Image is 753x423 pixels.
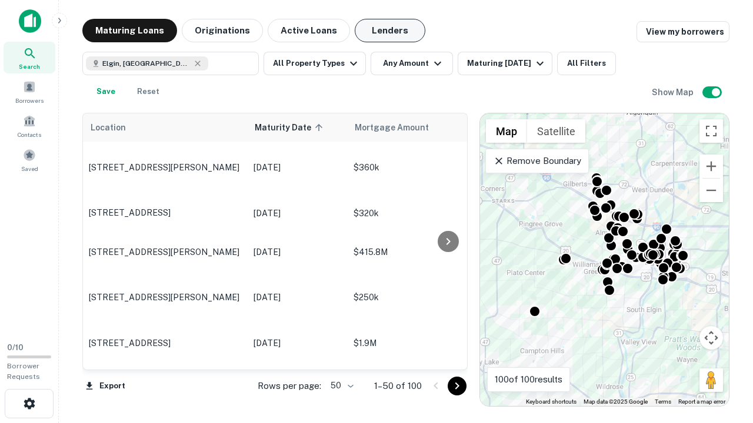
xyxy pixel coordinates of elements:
[254,246,342,258] p: [DATE]
[268,19,350,42] button: Active Loans
[4,42,55,73] a: Search
[678,398,725,405] a: Report a map error
[354,246,471,258] p: $415.8M
[655,398,671,405] a: Terms
[637,21,729,42] a: View my borrowers
[458,52,552,75] button: Maturing [DATE]
[354,207,471,220] p: $320k
[255,120,326,135] span: Maturity Date
[467,56,547,70] div: Maturing [DATE]
[248,113,348,142] th: Maturity Date
[493,154,581,168] p: Remove Boundary
[18,130,41,139] span: Contacts
[495,372,562,387] p: 100 of 100 results
[652,86,695,99] h6: Show Map
[82,19,177,42] button: Maturing Loans
[355,19,425,42] button: Lenders
[354,337,471,350] p: $1.9M
[254,337,342,350] p: [DATE]
[7,362,40,381] span: Borrower Requests
[82,377,128,395] button: Export
[483,391,522,406] img: Google
[557,52,616,75] button: All Filters
[699,155,723,178] button: Zoom in
[129,80,167,103] button: Reset
[699,326,723,350] button: Map camera controls
[584,398,648,405] span: Map data ©2025 Google
[83,113,248,142] th: Location
[699,179,723,202] button: Zoom out
[102,58,191,69] span: Elgin, [GEOGRAPHIC_DATA], [GEOGRAPHIC_DATA]
[4,144,55,176] a: Saved
[21,164,38,173] span: Saved
[355,120,444,135] span: Mortgage Amount
[354,291,471,304] p: $250k
[87,80,125,103] button: Save your search to get updates of matches that match your search criteria.
[371,52,453,75] button: Any Amount
[4,76,55,108] a: Borrowers
[526,398,577,406] button: Keyboard shortcuts
[254,207,342,220] p: [DATE]
[254,291,342,304] p: [DATE]
[89,292,242,303] p: [STREET_ADDRESS][PERSON_NAME]
[89,247,242,257] p: [STREET_ADDRESS][PERSON_NAME]
[483,391,522,406] a: Open this area in Google Maps (opens a new window)
[264,52,366,75] button: All Property Types
[348,113,477,142] th: Mortgage Amount
[258,379,321,393] p: Rows per page:
[7,343,24,352] span: 0 / 10
[374,379,422,393] p: 1–50 of 100
[486,119,527,143] button: Show street map
[89,338,242,348] p: [STREET_ADDRESS]
[326,377,355,394] div: 50
[699,119,723,143] button: Toggle fullscreen view
[480,113,729,406] div: 0 0
[15,96,44,105] span: Borrowers
[182,19,263,42] button: Originations
[19,62,40,71] span: Search
[89,162,242,173] p: [STREET_ADDRESS][PERSON_NAME]
[448,377,467,395] button: Go to next page
[4,110,55,142] a: Contacts
[254,161,342,174] p: [DATE]
[89,207,242,218] p: [STREET_ADDRESS]
[19,9,41,33] img: capitalize-icon.png
[694,329,753,385] iframe: Chat Widget
[527,119,585,143] button: Show satellite imagery
[354,161,471,174] p: $360k
[90,120,126,135] span: Location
